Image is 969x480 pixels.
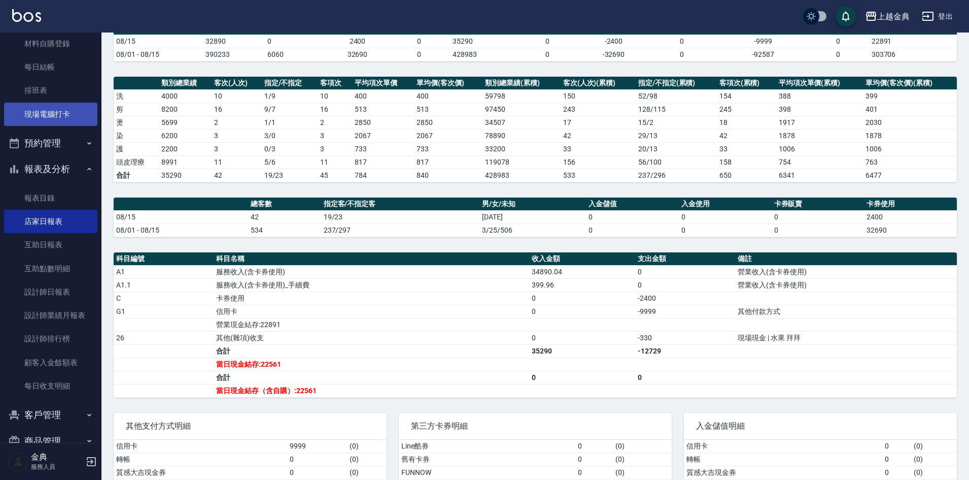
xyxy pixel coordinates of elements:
td: 18 [717,116,776,129]
td: A1.1 [114,278,214,292]
span: 入金儲值明細 [696,421,945,431]
td: 237/297 [321,223,480,237]
td: 32690 [327,48,389,61]
td: 733 [352,142,414,155]
td: 0 [882,466,912,479]
td: -92587 [719,48,807,61]
td: 9999 [287,440,347,453]
td: 16 [318,103,352,116]
a: 每日結帳 [4,55,97,79]
td: -9999 [719,35,807,48]
td: 3 [318,142,352,155]
td: 33 [561,142,636,155]
td: 2 [212,116,262,129]
td: 當日現金結存（含自購）:22561 [214,384,529,397]
th: 類別總業績 [159,77,212,90]
td: 合計 [214,371,529,384]
button: save [836,6,856,26]
td: 3 / 0 [262,129,318,142]
td: 質感大吉現金券 [114,466,287,479]
td: 0 [882,440,912,453]
div: 上越金典 [877,10,910,23]
td: 52 / 98 [636,89,717,103]
td: 0 [635,278,735,292]
a: 店家日報表 [4,210,97,233]
a: 設計師日報表 [4,280,97,304]
td: 533 [561,169,636,182]
td: 513 [414,103,482,116]
td: 237/296 [636,169,717,182]
td: 11 [318,155,352,169]
td: 信用卡 [214,305,529,318]
a: 顧客入金餘額表 [4,351,97,374]
td: 其他付款方式 [735,305,957,318]
td: 11 [212,155,262,169]
td: 現場現金 | 水果 拜拜 [735,331,957,344]
a: 互助點數明細 [4,257,97,280]
th: 備註 [735,252,957,266]
td: 信用卡 [684,440,882,453]
td: 08/15 [114,35,203,48]
button: 登出 [918,7,957,26]
td: 9 / 7 [262,103,318,116]
td: ( 0 ) [911,453,957,466]
td: 128 / 115 [636,103,717,116]
td: 1 / 9 [262,89,318,103]
td: 轉帳 [114,453,287,466]
td: 服務收入(含卡券使用)_手續費 [214,278,529,292]
td: 42 [248,210,321,223]
td: 428983 [450,48,512,61]
td: 35290 [159,169,212,182]
td: 4000 [159,89,212,103]
td: 1006 [863,142,957,155]
td: FUNNOW [399,466,575,479]
td: 158 [717,155,776,169]
th: 指定/不指定(累積) [636,77,717,90]
td: 243 [561,103,636,116]
td: 398 [776,103,863,116]
th: 指定客/不指定客 [321,198,480,211]
td: 0 / 3 [262,142,318,155]
td: 17 [561,116,636,129]
th: 男/女/未知 [479,198,586,211]
td: -12729 [635,344,735,358]
p: 服務人員 [31,462,83,471]
td: 卡券使用 [214,292,529,305]
th: 卡券販賣 [772,198,864,211]
td: ( 0 ) [911,466,957,479]
td: 0 [529,292,635,305]
a: 設計師排行榜 [4,327,97,350]
th: 客次(人次)(累積) [561,77,636,90]
td: 42 [717,129,776,142]
td: 6341 [776,169,863,182]
td: 0 [529,371,635,384]
td: 29 / 13 [636,129,717,142]
td: 0 [644,48,719,61]
td: 35290 [529,344,635,358]
td: [DATE] [479,210,586,223]
td: 42 [212,169,262,182]
td: 0 [586,223,679,237]
td: 5699 [159,116,212,129]
td: -32690 [583,48,645,61]
th: 入金儲值 [586,198,679,211]
td: 35290 [450,35,512,48]
td: 08/15 [114,210,248,223]
td: 0 [575,440,613,453]
button: 預約管理 [4,130,97,156]
td: 401 [863,103,957,116]
td: ( 0 ) [347,440,387,453]
td: 2850 [352,116,414,129]
td: 剪 [114,103,159,116]
td: 10 [318,89,352,103]
span: 其他支付方式明細 [126,421,374,431]
td: ( 0 ) [613,453,672,466]
td: ( 0 ) [911,440,957,453]
td: 2850 [414,116,482,129]
td: 08/01 - 08/15 [114,223,248,237]
td: 33200 [482,142,560,155]
td: 650 [717,169,776,182]
td: 營業收入(含卡券使用) [735,265,957,278]
td: 08/01 - 08/15 [114,48,203,61]
td: C [114,292,214,305]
